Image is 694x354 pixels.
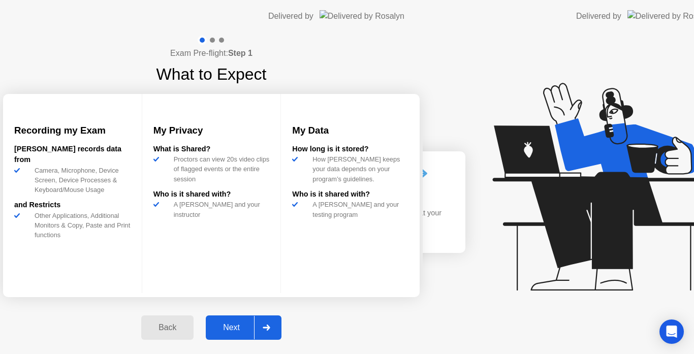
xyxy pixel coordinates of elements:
[576,10,621,22] div: Delivered by
[156,62,267,86] h1: What to Expect
[153,144,270,155] div: What is Shared?
[30,211,131,240] div: Other Applications, Additional Monitors & Copy, Paste and Print functions
[14,144,131,166] div: [PERSON_NAME] records data from
[659,319,684,344] div: Open Intercom Messenger
[170,200,270,219] div: A [PERSON_NAME] and your instructor
[206,315,281,340] button: Next
[144,323,191,332] div: Back
[153,189,270,200] div: Who is it shared with?
[228,49,253,57] b: Step 1
[170,47,253,59] h4: Exam Pre-flight:
[308,200,408,219] div: A [PERSON_NAME] and your testing program
[320,10,404,22] img: Delivered by Rosalyn
[268,10,313,22] div: Delivered by
[292,144,408,155] div: How long is it stored?
[14,123,131,138] h3: Recording my Exam
[292,189,408,200] div: Who is it shared with?
[308,154,408,184] div: How [PERSON_NAME] keeps your data depends on your program’s guidelines.
[153,123,270,138] h3: My Privacy
[209,323,254,332] div: Next
[170,154,270,184] div: Proctors can view 20s video clips of flagged events or the entire session
[14,200,131,211] div: and Restricts
[141,315,194,340] button: Back
[30,166,131,195] div: Camera, Microphone, Device Screen, Device Processes & Keyboard/Mouse Usage
[292,123,408,138] h3: My Data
